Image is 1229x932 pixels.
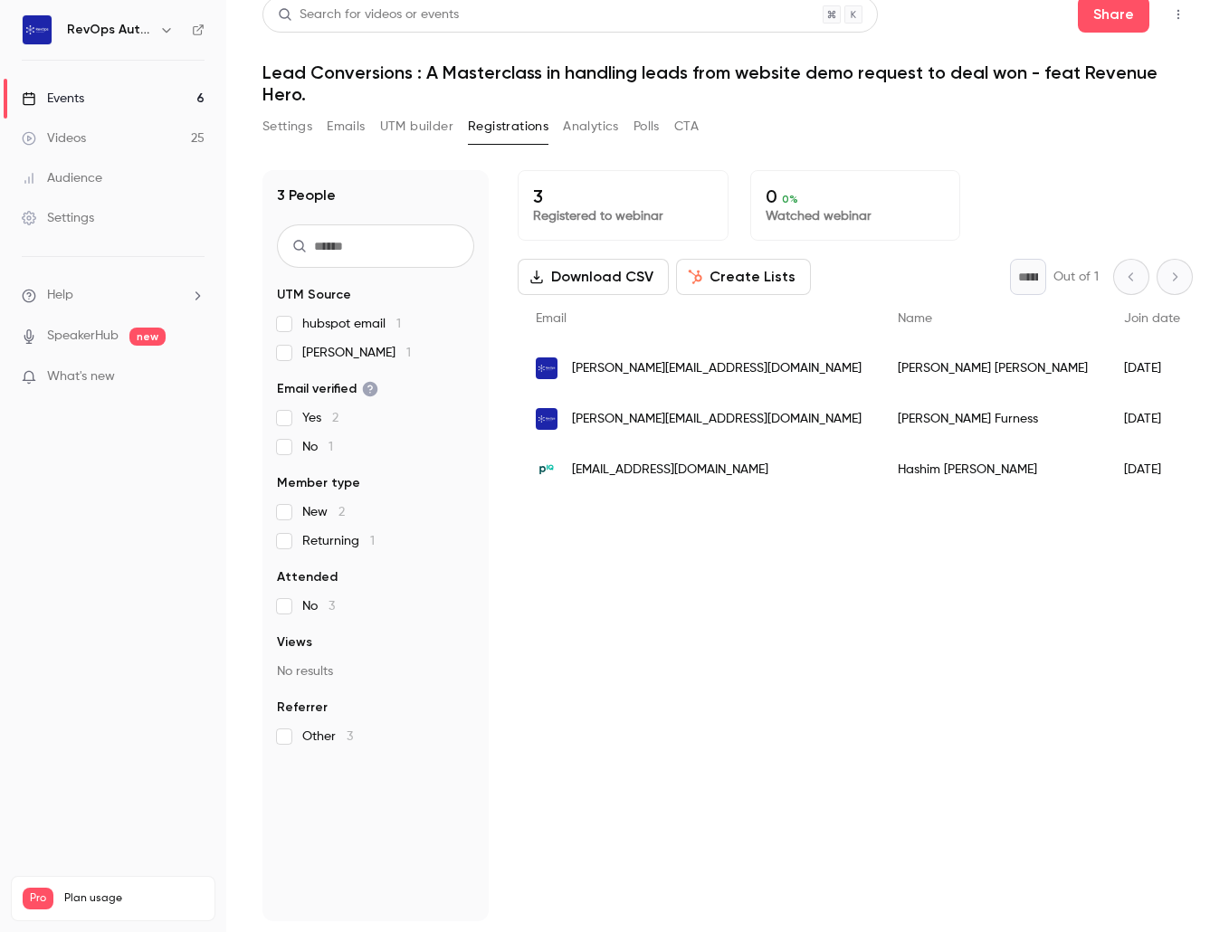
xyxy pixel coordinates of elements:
[277,474,360,492] span: Member type
[674,112,699,141] button: CTA
[302,728,353,746] span: Other
[332,412,338,424] span: 2
[572,461,768,480] span: [EMAIL_ADDRESS][DOMAIN_NAME]
[880,394,1106,444] div: [PERSON_NAME] Furness
[302,597,335,615] span: No
[262,112,312,141] button: Settings
[67,21,152,39] h6: RevOps Automated
[406,347,411,359] span: 1
[898,312,932,325] span: Name
[23,15,52,44] img: RevOps Automated
[536,408,557,430] img: revopsautomated.com
[277,633,312,651] span: Views
[22,169,102,187] div: Audience
[338,506,345,518] span: 2
[277,568,338,586] span: Attended
[536,312,567,325] span: Email
[277,286,474,746] section: facet-groups
[22,90,84,108] div: Events
[1106,444,1198,495] div: [DATE]
[536,357,557,379] img: revopsautomated.com
[302,503,345,521] span: New
[47,286,73,305] span: Help
[277,286,351,304] span: UTM Source
[380,112,453,141] button: UTM builder
[563,112,619,141] button: Analytics
[64,891,204,906] span: Plan usage
[47,367,115,386] span: What's new
[22,129,86,147] div: Videos
[302,438,333,456] span: No
[634,112,660,141] button: Polls
[262,62,1193,105] h1: Lead Conversions : A Masterclass in handling leads from website demo request to deal won - feat R...
[277,662,474,680] p: No results
[533,207,713,225] p: Registered to webinar
[47,327,119,346] a: SpeakerHub
[183,369,205,385] iframe: Noticeable Trigger
[536,459,557,480] img: patientiq.io
[1106,343,1198,394] div: [DATE]
[278,5,459,24] div: Search for videos or events
[329,441,333,453] span: 1
[468,112,548,141] button: Registrations
[766,185,946,207] p: 0
[370,535,375,547] span: 1
[302,409,338,427] span: Yes
[766,207,946,225] p: Watched webinar
[129,328,166,346] span: new
[676,259,811,295] button: Create Lists
[1053,268,1099,286] p: Out of 1
[302,315,401,333] span: hubspot email
[23,888,53,909] span: Pro
[880,343,1106,394] div: [PERSON_NAME] [PERSON_NAME]
[329,600,335,613] span: 3
[518,259,669,295] button: Download CSV
[782,193,798,205] span: 0 %
[1106,394,1198,444] div: [DATE]
[22,209,94,227] div: Settings
[880,444,1106,495] div: Hashim [PERSON_NAME]
[302,344,411,362] span: [PERSON_NAME]
[277,185,336,206] h1: 3 People
[533,185,713,207] p: 3
[347,730,353,743] span: 3
[22,286,205,305] li: help-dropdown-opener
[302,532,375,550] span: Returning
[277,699,328,717] span: Referrer
[572,410,862,429] span: [PERSON_NAME][EMAIL_ADDRESS][DOMAIN_NAME]
[396,318,401,330] span: 1
[327,112,365,141] button: Emails
[277,380,378,398] span: Email verified
[572,359,862,378] span: [PERSON_NAME][EMAIL_ADDRESS][DOMAIN_NAME]
[1124,312,1180,325] span: Join date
